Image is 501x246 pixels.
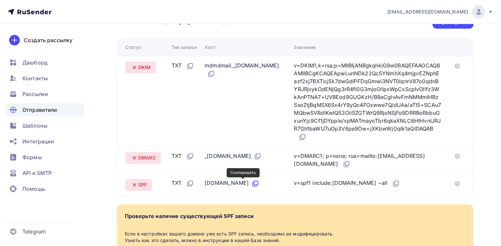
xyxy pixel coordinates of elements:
div: mdmdmail._[DOMAIN_NAME] [205,61,283,78]
div: Хост [205,44,216,51]
span: DMARC [138,155,156,161]
span: Отправители [22,106,57,114]
span: Telegram [22,228,46,235]
div: TXT [172,61,194,70]
span: Рассылки [22,90,48,98]
span: Формы [22,153,42,161]
span: [EMAIL_ADDRESS][DOMAIN_NAME] [387,9,468,15]
div: [DOMAIN_NAME] [205,179,259,187]
div: v=DKIM1;k=rsa;p=MIIBIjANBgkqhkiG9w0BAQEFAAOCAQ8AMIIBCgKCAQEApwLunNDk22QcSYNmhXq4mjprEZNphEazf2xj7... [294,61,441,141]
span: API и SMTP [22,169,52,177]
div: TXT [172,179,194,187]
span: Контакты [22,74,48,82]
div: Если в настройках вашего домена уже есть SPF запись, необходимо ее модифицировать. Узнать как это... [125,231,465,244]
a: Дашборд [5,56,84,69]
a: Рассылки [5,87,84,101]
div: TXT [172,152,194,160]
a: Шаблоны [5,119,84,132]
div: Тип записи [172,44,197,51]
a: [EMAIL_ADDRESS][DOMAIN_NAME] [387,5,493,18]
div: _[DOMAIN_NAME] [205,152,262,160]
span: SPF [138,182,147,188]
div: Создать рассылку [24,36,72,44]
div: v=DMARC1; p=none; rua=mailto:[EMAIL_ADDRESS][DOMAIN_NAME] [294,152,441,168]
span: DKIM [138,64,151,71]
a: Контакты [5,72,84,85]
a: Формы [5,151,84,164]
div: v=spf1 include:[DOMAIN_NAME] ~all [294,179,400,187]
div: Проверьте наличие существующей SPF записи [125,212,254,220]
div: Статус [125,44,141,51]
div: Значение [294,44,316,51]
span: Помощь [22,185,45,193]
span: Дашборд [22,59,47,66]
span: Интеграции [22,137,54,145]
a: Отправители [5,103,84,116]
span: Шаблоны [22,122,47,130]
